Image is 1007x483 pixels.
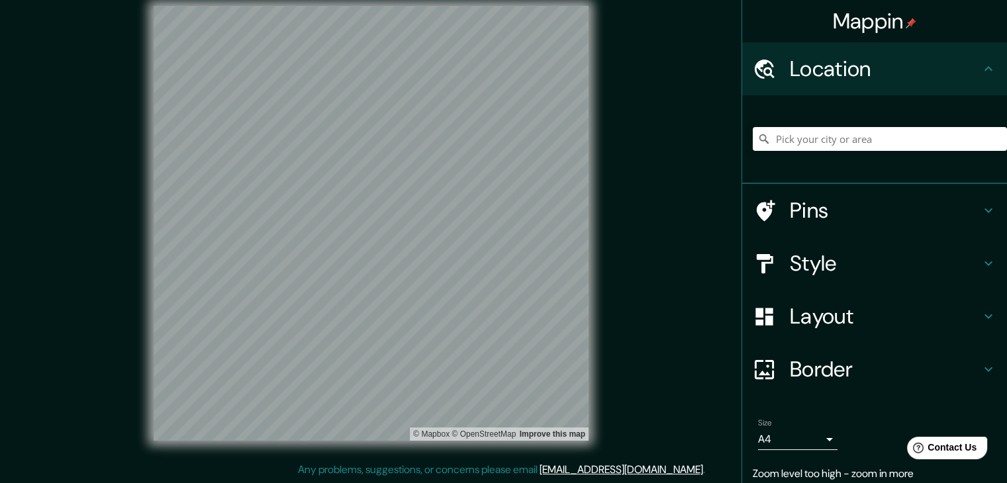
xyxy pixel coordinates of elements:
div: Layout [742,290,1007,343]
img: pin-icon.png [906,18,916,28]
div: Location [742,42,1007,95]
div: Border [742,343,1007,396]
div: . [705,462,707,478]
div: Pins [742,184,1007,237]
h4: Style [790,250,981,277]
a: Mapbox [413,429,450,439]
iframe: Help widget launcher [889,431,992,468]
h4: Mappin [833,8,917,34]
h4: Layout [790,303,981,329]
a: [EMAIL_ADDRESS][DOMAIN_NAME] [540,462,703,476]
div: . [707,462,710,478]
input: Pick your city or area [753,127,1007,151]
div: A4 [758,429,838,450]
h4: Pins [790,197,981,224]
p: Zoom level too high - zoom in more [753,466,996,482]
canvas: Map [154,6,589,441]
h4: Location [790,56,981,82]
div: Style [742,237,1007,290]
a: OpenStreetMap [452,429,516,439]
label: Size [758,417,772,429]
a: Map feedback [520,429,585,439]
p: Any problems, suggestions, or concerns please email . [298,462,705,478]
h4: Border [790,356,981,382]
